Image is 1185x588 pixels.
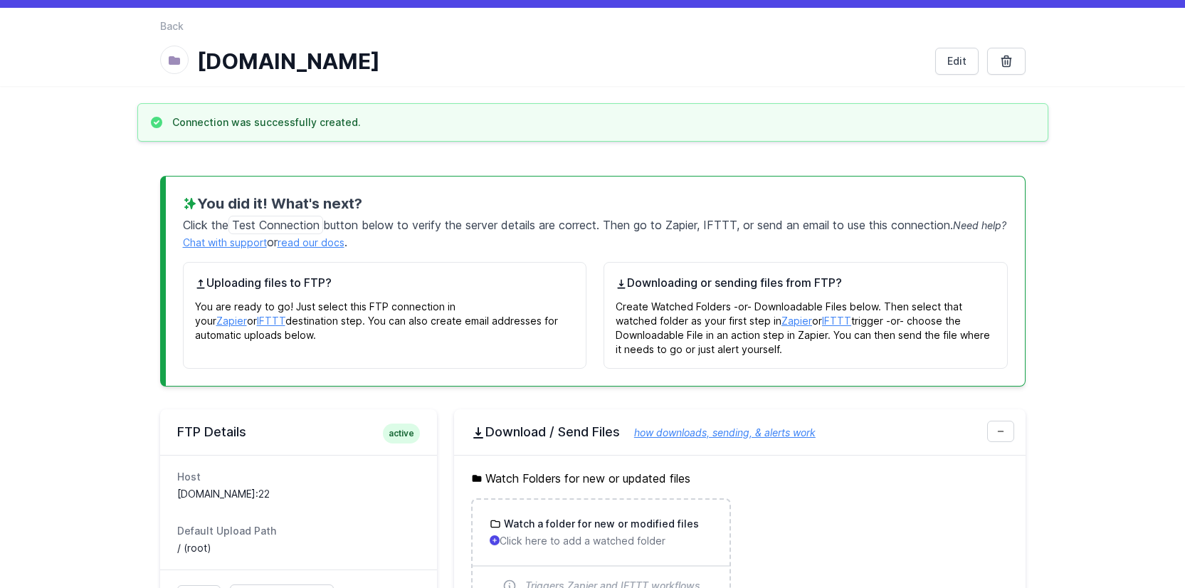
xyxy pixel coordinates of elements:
a: read our docs [278,236,344,248]
iframe: Drift Widget Chat Controller [1114,517,1168,571]
h5: Watch Folders for new or updated files [471,470,1008,487]
span: Need help? [953,219,1006,231]
a: how downloads, sending, & alerts work [620,426,816,439]
a: Zapier [781,315,812,327]
p: Create Watched Folders -or- Downloadable Files below. Then select that watched folder as your fir... [616,291,996,357]
h4: Downloading or sending files from FTP? [616,274,996,291]
span: active [383,424,420,443]
dt: Host [177,470,420,484]
h2: Download / Send Files [471,424,1008,441]
dt: Default Upload Path [177,524,420,538]
p: You are ready to go! Just select this FTP connection in your or destination step. You can also cr... [195,291,575,342]
h3: You did it! What's next? [183,194,1008,214]
span: Test Connection [228,216,323,234]
p: Click the button below to verify the server details are correct. Then go to Zapier, IFTTT, or sen... [183,214,1008,251]
a: Chat with support [183,236,267,248]
a: Edit [935,48,979,75]
a: IFTTT [257,315,285,327]
h3: Connection was successfully created. [172,115,361,130]
p: Click here to add a watched folder [490,534,712,548]
h2: FTP Details [177,424,420,441]
a: Back [160,19,184,33]
nav: Breadcrumb [160,19,1026,42]
h3: Watch a folder for new or modified files [501,517,699,531]
dd: / (root) [177,541,420,555]
a: Zapier [216,315,247,327]
dd: [DOMAIN_NAME]:22 [177,487,420,501]
h1: [DOMAIN_NAME] [197,48,924,74]
h4: Uploading files to FTP? [195,274,575,291]
a: IFTTT [822,315,851,327]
